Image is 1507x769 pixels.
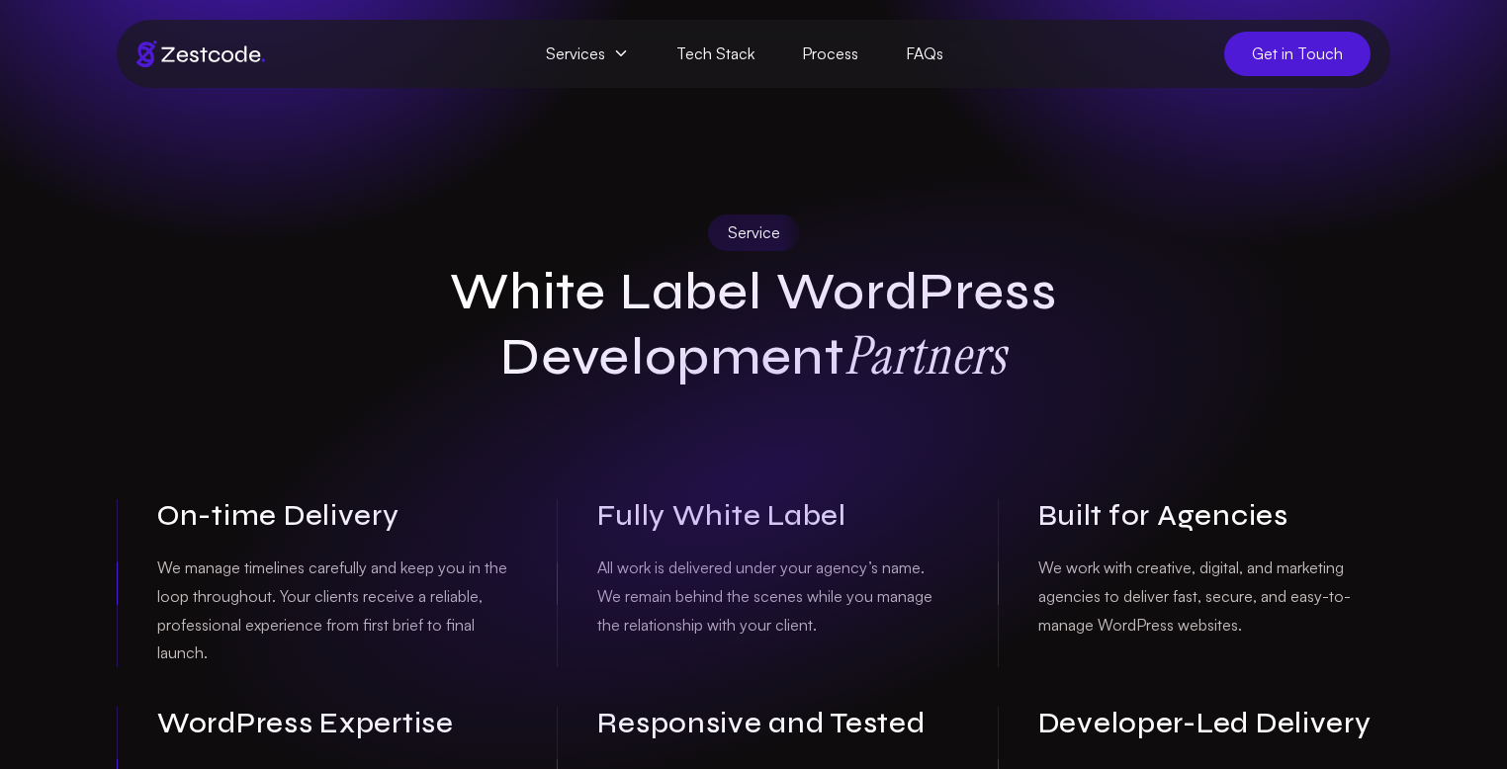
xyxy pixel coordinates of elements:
h3: Fully White Label [597,499,949,534]
span: Services [522,32,653,76]
p: We manage timelines carefully and keep you in the loop throughout. Your clients receive a reliabl... [157,554,509,667]
p: All work is delivered under your agency’s name. We remain behind the scenes while you manage the ... [597,554,949,639]
h3: Built for Agencies [1038,499,1390,534]
h3: Responsive and Tested [597,707,949,741]
h3: On-time Delivery [157,499,509,534]
a: Tech Stack [653,32,778,76]
a: Get in Touch [1224,32,1371,76]
p: We work with creative, digital, and marketing agencies to deliver fast, secure, and easy-to-manag... [1038,554,1390,639]
img: Brand logo of zestcode digital [136,41,265,67]
h3: WordPress Expertise [157,707,509,741]
h3: Developer-Led Delivery [1038,707,1390,741]
strong: Partners [844,320,1007,388]
a: FAQs [882,32,967,76]
a: Process [778,32,882,76]
h1: White Label WordPress Development [374,261,1133,389]
div: Service [708,214,800,251]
